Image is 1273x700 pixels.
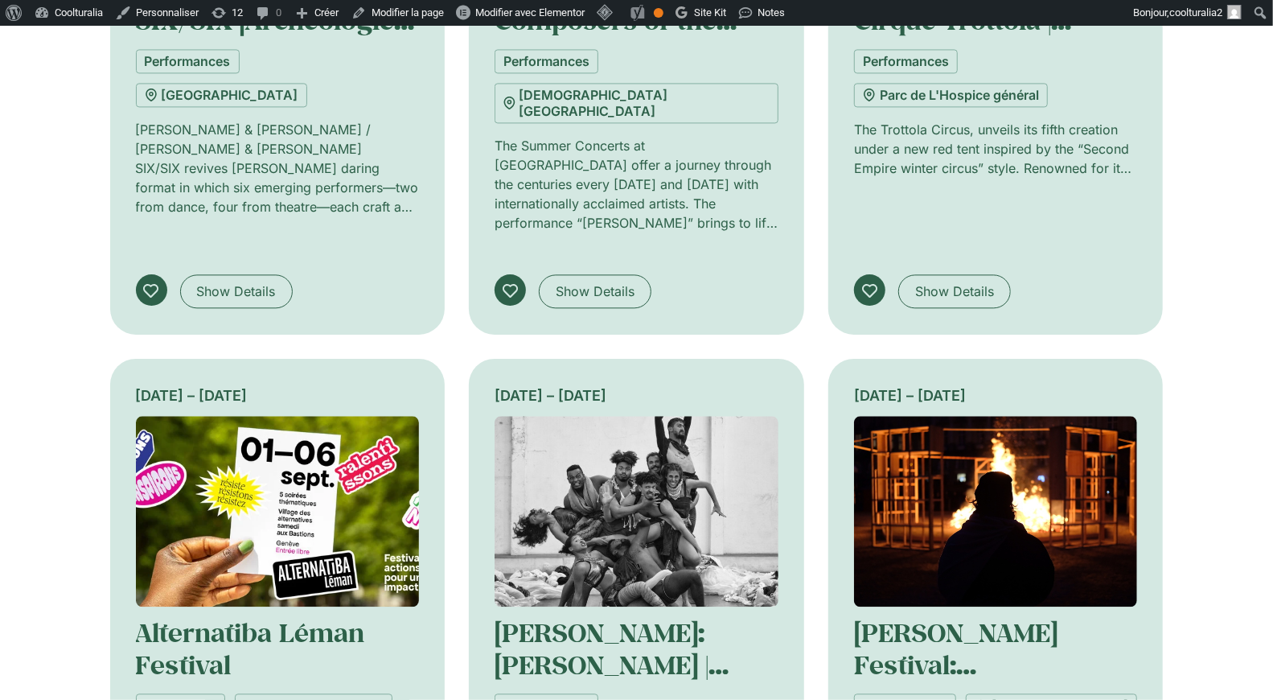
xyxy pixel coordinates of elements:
img: Coolturalia - 11e édition du Festival Alternatiba Léman [136,416,420,607]
a: [GEOGRAPHIC_DATA] [136,83,307,107]
div: OK [654,8,663,18]
span: Show Details [197,282,276,301]
a: Parc de L'Hospice général [854,83,1048,107]
a: Alternatiba Léman Festival [136,616,365,681]
span: Site Kit [694,6,726,19]
a: Show Details [180,274,293,308]
img: Coolturalia - Lia Rodrigues ⎥Borda [495,416,778,607]
a: Show Details [898,274,1011,308]
a: [DEMOGRAPHIC_DATA] [GEOGRAPHIC_DATA] [495,83,778,123]
div: [DATE] – [DATE] [136,385,420,406]
img: Coolturalia - Dan Acher ⎥SECRETS [854,416,1138,607]
a: Show Details [539,274,651,308]
a: Performances [136,49,240,73]
div: [DATE] – [DATE] [495,385,778,406]
span: coolturalia2 [1169,6,1222,19]
a: Performances [495,49,598,73]
span: Show Details [915,282,994,301]
a: Performances [854,49,958,73]
span: Show Details [556,282,634,301]
span: Modifier avec Elementor [475,6,585,19]
p: SIX/SIX revives [PERSON_NAME] daring format in which six emerging performers—two from dance, four... [136,159,420,216]
p: The Trottola Circus, unveils its fifth creation under a new red tent inspired by the “Second Empi... [854,120,1138,178]
p: The Summer Concerts at [GEOGRAPHIC_DATA] offer a journey through the centuries every [DATE] and [... [495,136,778,233]
div: [DATE] – [DATE] [854,385,1138,406]
p: [PERSON_NAME] & [PERSON_NAME] / [PERSON_NAME] & [PERSON_NAME] [136,120,420,159]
